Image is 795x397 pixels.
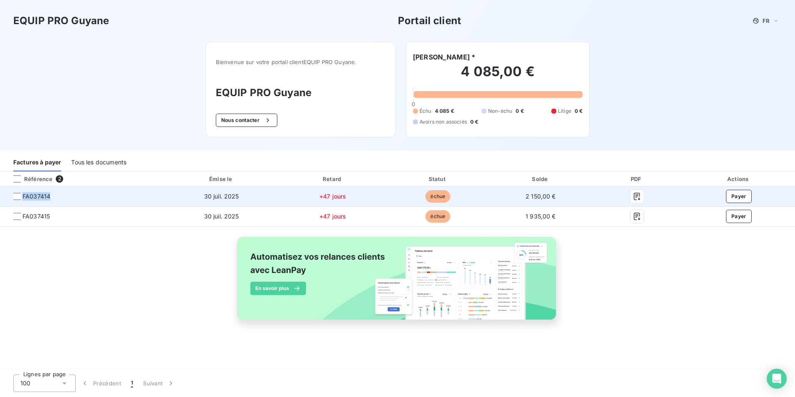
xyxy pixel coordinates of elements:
[726,210,752,223] button: Payer
[558,107,571,115] span: Litige
[216,114,277,127] button: Nous contacter
[204,193,239,200] span: 30 juil. 2025
[20,379,30,387] span: 100
[13,13,109,28] h3: EQUIP PRO Guyane
[413,52,475,62] h6: [PERSON_NAME] *
[420,107,432,115] span: Échu
[425,190,450,203] span: échue
[7,175,52,183] div: Référence
[684,175,793,183] div: Actions
[488,107,512,115] span: Non-échu
[71,154,126,171] div: Tous les documents
[526,213,556,220] span: 1 935,00 €
[22,192,50,201] span: FA037414
[216,85,385,100] h3: EQUIP PRO Guyane
[767,369,787,389] div: Open Intercom Messenger
[230,232,565,334] img: banner
[13,154,61,171] div: Factures à payer
[526,193,556,200] span: 2 150,00 €
[425,210,450,223] span: échue
[575,107,583,115] span: 0 €
[420,118,467,126] span: Avoirs non associés
[281,175,384,183] div: Retard
[204,213,239,220] span: 30 juil. 2025
[435,107,454,115] span: 4 085 €
[412,101,415,107] span: 0
[763,17,769,24] span: FR
[388,175,488,183] div: Statut
[216,59,385,65] span: Bienvenue sur votre portail client EQUIP PRO Guyane .
[165,175,278,183] div: Émise le
[726,190,752,203] button: Payer
[138,375,180,392] button: Suivant
[319,193,346,200] span: +47 jours
[593,175,681,183] div: PDF
[126,375,138,392] button: 1
[76,375,126,392] button: Précédent
[516,107,523,115] span: 0 €
[131,379,133,387] span: 1
[470,118,478,126] span: 0 €
[56,175,63,183] span: 2
[398,13,461,28] h3: Portail client
[22,212,50,221] span: FA037415
[319,213,346,220] span: +47 jours
[413,63,583,88] h2: 4 085,00 €
[491,175,590,183] div: Solde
